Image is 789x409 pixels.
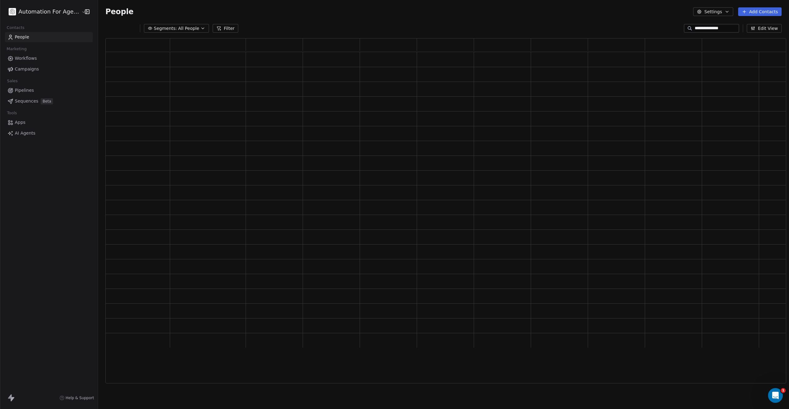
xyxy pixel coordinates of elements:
[738,7,782,16] button: Add Contacts
[693,7,733,16] button: Settings
[15,55,37,62] span: Workflows
[18,8,80,16] span: Automation For Agencies
[15,66,39,72] span: Campaigns
[15,87,34,94] span: Pipelines
[768,388,783,403] iframe: Intercom live chat
[15,119,26,126] span: Apps
[5,53,93,63] a: Workflows
[15,98,38,104] span: Sequences
[4,44,29,54] span: Marketing
[7,6,77,17] button: Automation For Agencies
[4,23,27,32] span: Contacts
[5,64,93,74] a: Campaigns
[213,24,238,33] button: Filter
[66,395,94,400] span: Help & Support
[15,130,35,136] span: AI Agents
[5,117,93,128] a: Apps
[106,52,787,384] div: grid
[5,85,93,95] a: Pipelines
[781,388,786,393] span: 1
[4,108,19,118] span: Tools
[5,32,93,42] a: People
[747,24,782,33] button: Edit View
[15,34,29,40] span: People
[154,25,177,32] span: Segments:
[5,128,93,138] a: AI Agents
[41,98,53,104] span: Beta
[59,395,94,400] a: Help & Support
[5,96,93,106] a: SequencesBeta
[105,7,133,16] span: People
[4,76,20,86] span: Sales
[9,8,16,15] img: black.png
[178,25,199,32] span: All People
